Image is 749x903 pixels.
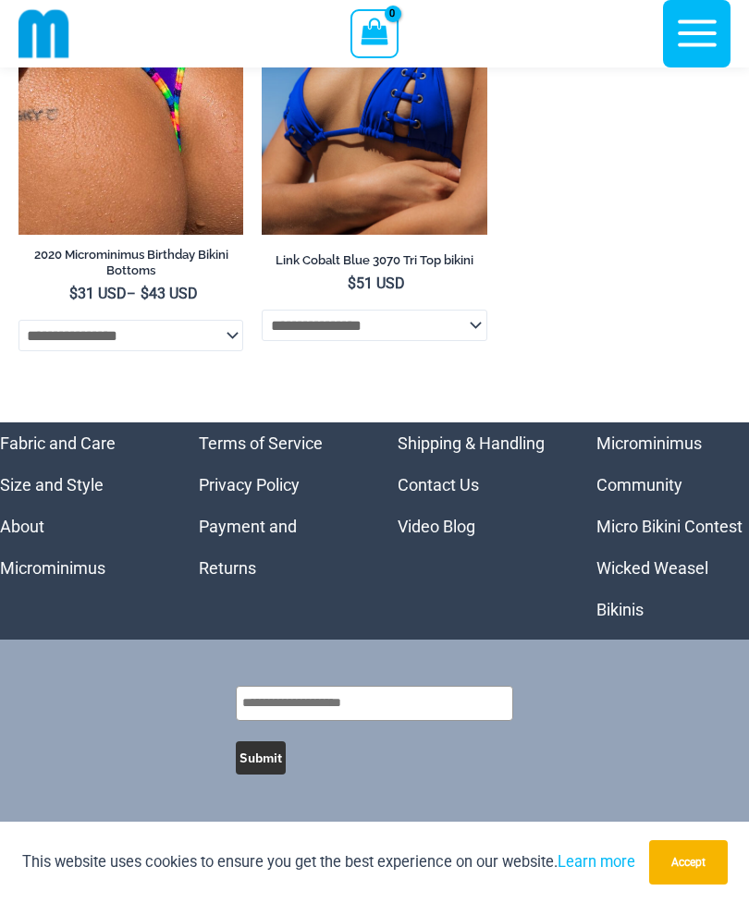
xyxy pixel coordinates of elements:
[596,422,749,630] aside: Footer Widget 4
[262,252,486,268] h2: Link Cobalt Blue 3070 Tri Top bikini
[649,840,728,885] button: Accept
[18,285,243,304] span: –
[69,285,78,302] span: $
[18,247,243,285] a: 2020 Microminimus Birthday Bikini Bottoms
[558,853,635,871] a: Learn more
[236,741,286,775] button: Submit
[22,849,635,874] p: This website uses cookies to ensure you get the best experience on our website.
[262,252,486,275] a: Link Cobalt Blue 3070 Tri Top bikini
[199,422,351,589] aside: Footer Widget 2
[18,8,69,59] img: cropped mm emblem
[18,247,243,278] h2: 2020 Microminimus Birthday Bikini Bottoms
[199,517,297,578] a: Payment and Returns
[350,9,398,57] a: View Shopping Cart, empty
[398,422,550,547] aside: Footer Widget 3
[398,517,475,536] a: Video Blog
[398,422,550,547] nav: Menu
[596,558,708,619] a: Wicked Weasel Bikinis
[596,433,702,494] a: Microminimus Community
[596,422,749,630] nav: Menu
[69,285,127,302] bdi: 31 USD
[398,433,545,453] a: Shipping & Handling
[398,475,479,494] a: Contact Us
[199,475,300,494] a: Privacy Policy
[348,275,356,292] span: $
[199,422,351,589] nav: Menu
[348,275,405,292] bdi: 51 USD
[199,433,323,453] a: Terms of Service
[596,517,743,536] a: Micro Bikini Contest
[141,285,198,302] bdi: 43 USD
[141,285,149,302] span: $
